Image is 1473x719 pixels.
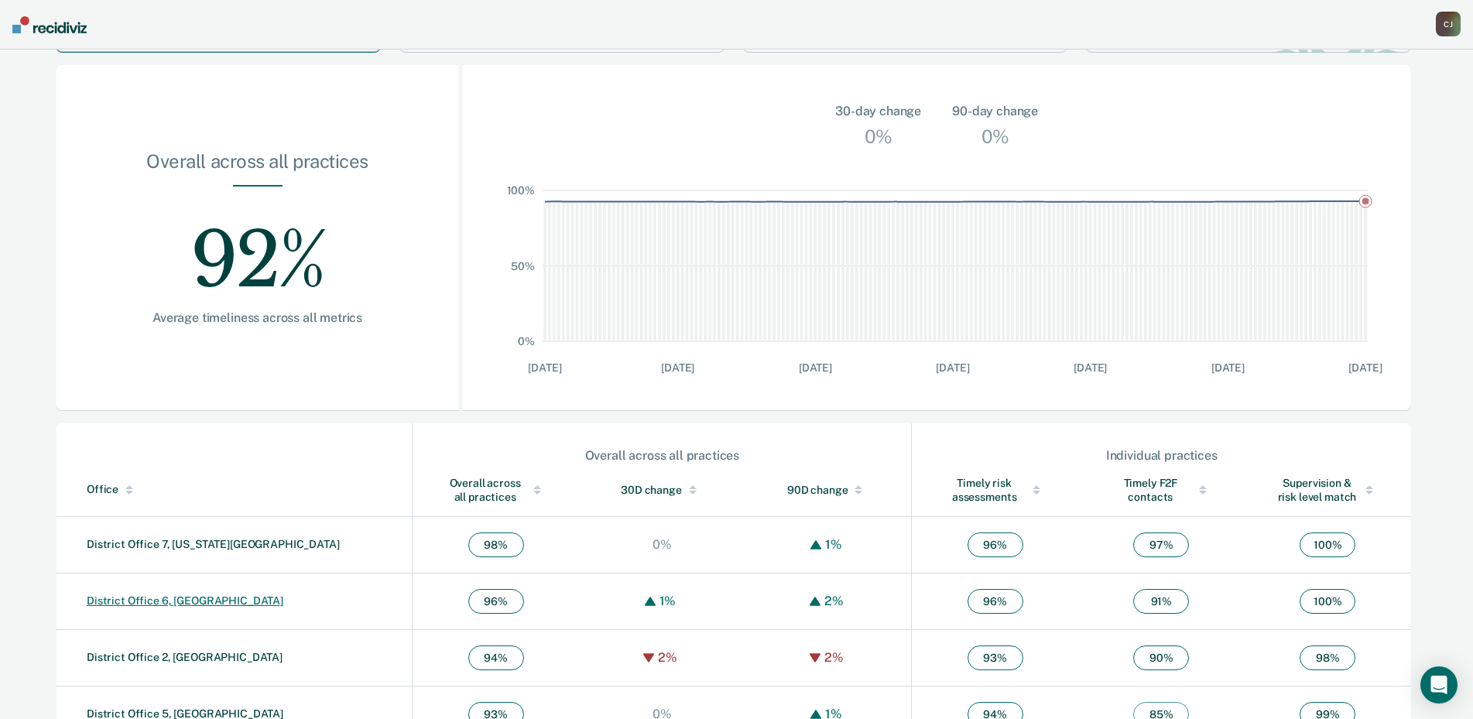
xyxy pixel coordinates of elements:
div: 1% [821,537,846,552]
th: Toggle SortBy [745,464,912,517]
div: 30D change [610,483,714,497]
div: 2% [820,650,848,665]
div: 0% [649,537,676,552]
th: Toggle SortBy [56,464,413,517]
span: 96 % [968,532,1023,557]
div: 92% [105,187,409,310]
a: District Office 2, [GEOGRAPHIC_DATA] [87,651,283,663]
div: 0% [978,121,1013,152]
span: 98 % [468,532,524,557]
div: Overall across all practices [444,476,548,504]
span: 98 % [1300,645,1355,670]
text: [DATE] [1349,361,1382,374]
th: Toggle SortBy [1078,464,1245,517]
th: Toggle SortBy [579,464,745,517]
div: 0% [861,121,896,152]
span: 93 % [968,645,1023,670]
div: Individual practices [913,448,1410,463]
text: [DATE] [1211,361,1245,374]
span: 97 % [1133,532,1189,557]
text: [DATE] [937,361,970,374]
text: [DATE] [529,361,562,374]
div: C J [1436,12,1461,36]
div: 90D change [776,483,881,497]
span: 100 % [1300,532,1355,557]
span: 100 % [1300,589,1355,614]
text: [DATE] [661,361,694,374]
th: Toggle SortBy [413,464,579,517]
th: Toggle SortBy [912,464,1078,517]
span: 96 % [968,589,1023,614]
th: Toggle SortBy [1245,464,1411,517]
div: Overall across all practices [413,448,910,463]
div: 2% [654,650,681,665]
span: 91 % [1133,589,1189,614]
div: Timely F2F contacts [1109,476,1214,504]
div: 2% [820,594,848,608]
text: [DATE] [1074,361,1107,374]
div: Overall across all practices [105,150,409,185]
div: 90-day change [952,102,1038,121]
div: Timely risk assessments [943,476,1047,504]
button: CJ [1436,12,1461,36]
a: District Office 6, [GEOGRAPHIC_DATA] [87,594,283,607]
span: 96 % [468,589,524,614]
img: Recidiviz [12,16,87,33]
span: 94 % [468,645,524,670]
div: Average timeliness across all metrics [105,310,409,325]
div: 1% [656,594,680,608]
div: 30-day change [835,102,921,121]
a: District Office 7, [US_STATE][GEOGRAPHIC_DATA] [87,538,340,550]
text: [DATE] [799,361,832,374]
span: 90 % [1133,645,1189,670]
div: Office [87,483,406,496]
div: Open Intercom Messenger [1420,666,1458,704]
div: Supervision & risk level match [1276,476,1380,504]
